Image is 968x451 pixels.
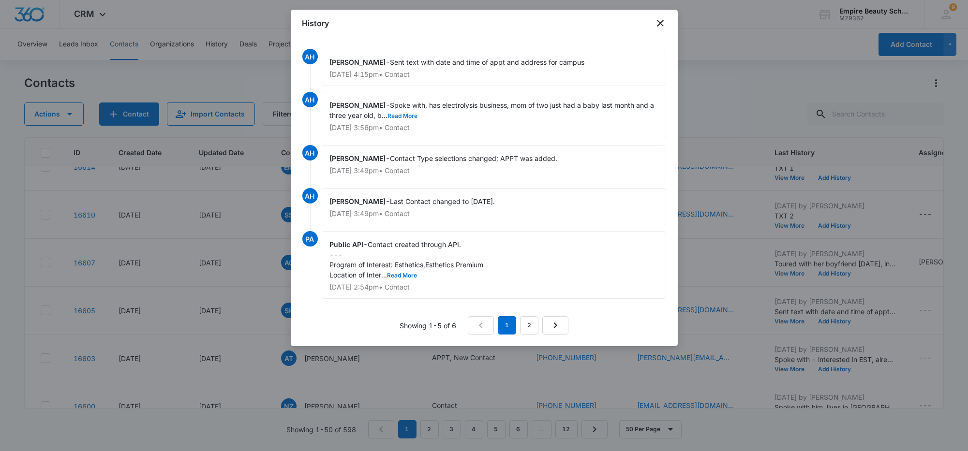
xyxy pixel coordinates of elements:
span: [PERSON_NAME] [330,101,386,109]
span: [PERSON_NAME] [330,197,386,205]
span: Last Contact changed to [DATE]. [390,197,495,205]
span: Contact Type selections changed; APPT was added. [390,154,558,162]
div: - [322,188,666,225]
div: - [322,231,666,299]
div: - [322,49,666,86]
span: Public API [330,240,364,248]
span: [PERSON_NAME] [330,58,386,66]
span: AH [302,188,318,204]
a: Next Page [542,316,568,335]
span: [PERSON_NAME] [330,154,386,162]
em: 1 [498,316,516,335]
p: [DATE] 3:49pm • Contact [330,210,658,217]
span: Spoke with, has electrolysis business, mom of two just had a baby last month and a three year old... [330,101,656,119]
p: [DATE] 4:15pm • Contact [330,71,658,78]
a: Page 2 [520,316,538,335]
span: AH [302,145,318,160]
button: Read More [388,113,418,119]
button: Read More [387,273,417,278]
span: Contact created through API. --- Program of Interest: Esthetics,Esthetics Premium Location of Int... [330,240,486,279]
nav: Pagination [468,316,568,335]
span: Sent text with date and time of appt and address for campus [390,58,585,66]
p: Showing 1-5 of 6 [400,320,456,331]
div: - [322,92,666,139]
div: - [322,145,666,182]
span: AH [302,92,318,107]
button: close [655,17,666,29]
p: [DATE] 3:56pm • Contact [330,124,658,131]
span: AH [302,49,318,64]
h1: History [302,17,329,29]
p: [DATE] 2:54pm • Contact [330,284,658,291]
p: [DATE] 3:49pm • Contact [330,167,658,174]
span: PA [302,231,318,247]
